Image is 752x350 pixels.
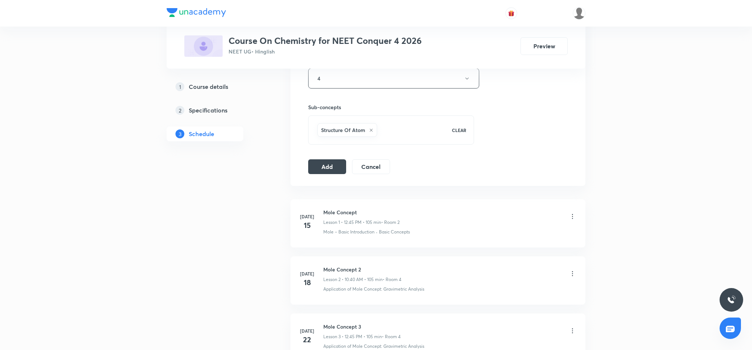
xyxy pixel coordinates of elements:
[229,35,422,46] h3: Course On Chemistry for NEET Conquer 4 2026
[323,333,382,340] p: Lesson 3 • 12:45 PM • 105 min
[229,48,422,55] p: NEET UG • Hinglish
[300,220,314,231] h4: 15
[323,219,381,226] p: Lesson 1 • 12:45 PM • 105 min
[383,276,401,283] p: • Room 4
[300,328,314,334] h6: [DATE]
[175,106,184,115] p: 2
[573,7,585,20] img: Shivank
[189,106,227,115] h5: Specifications
[300,270,314,277] h6: [DATE]
[167,79,267,94] a: 1Course details
[727,295,736,304] img: ttu
[308,103,474,111] h6: Sub-concepts
[300,334,314,345] h4: 22
[175,129,184,138] p: 3
[323,266,401,273] h6: Mole Concept 2
[323,323,401,330] h6: Mole Concept 3
[352,159,390,174] button: Cancel
[323,286,424,292] p: Application of Mole Concept: Gravimetric Analysis
[189,129,214,138] h5: Schedule
[308,68,479,89] button: 4
[452,127,466,134] p: CLEAR
[323,229,375,235] p: Mole – Basic Introduction
[321,126,365,134] h6: Structure Of Atom
[167,8,226,17] img: Company Logo
[323,208,400,216] h6: Mole Concept
[308,159,346,174] button: Add
[175,82,184,91] p: 1
[379,229,410,235] p: Basic Concepts
[189,82,228,91] h5: Course details
[376,229,377,235] div: ·
[184,35,223,57] img: 48EFD40A-D0B6-4139-A8C8-838BDED30FF9_plus.png
[167,103,267,118] a: 2Specifications
[505,7,517,19] button: avatar
[323,343,424,350] p: Application of Mole Concept: Gravimetric Analysis
[521,37,568,55] button: Preview
[323,276,383,283] p: Lesson 2 • 10:40 AM • 105 min
[381,219,400,226] p: • Room 2
[382,333,401,340] p: • Room 4
[167,8,226,19] a: Company Logo
[300,277,314,288] h4: 18
[508,10,515,17] img: avatar
[300,213,314,220] h6: [DATE]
